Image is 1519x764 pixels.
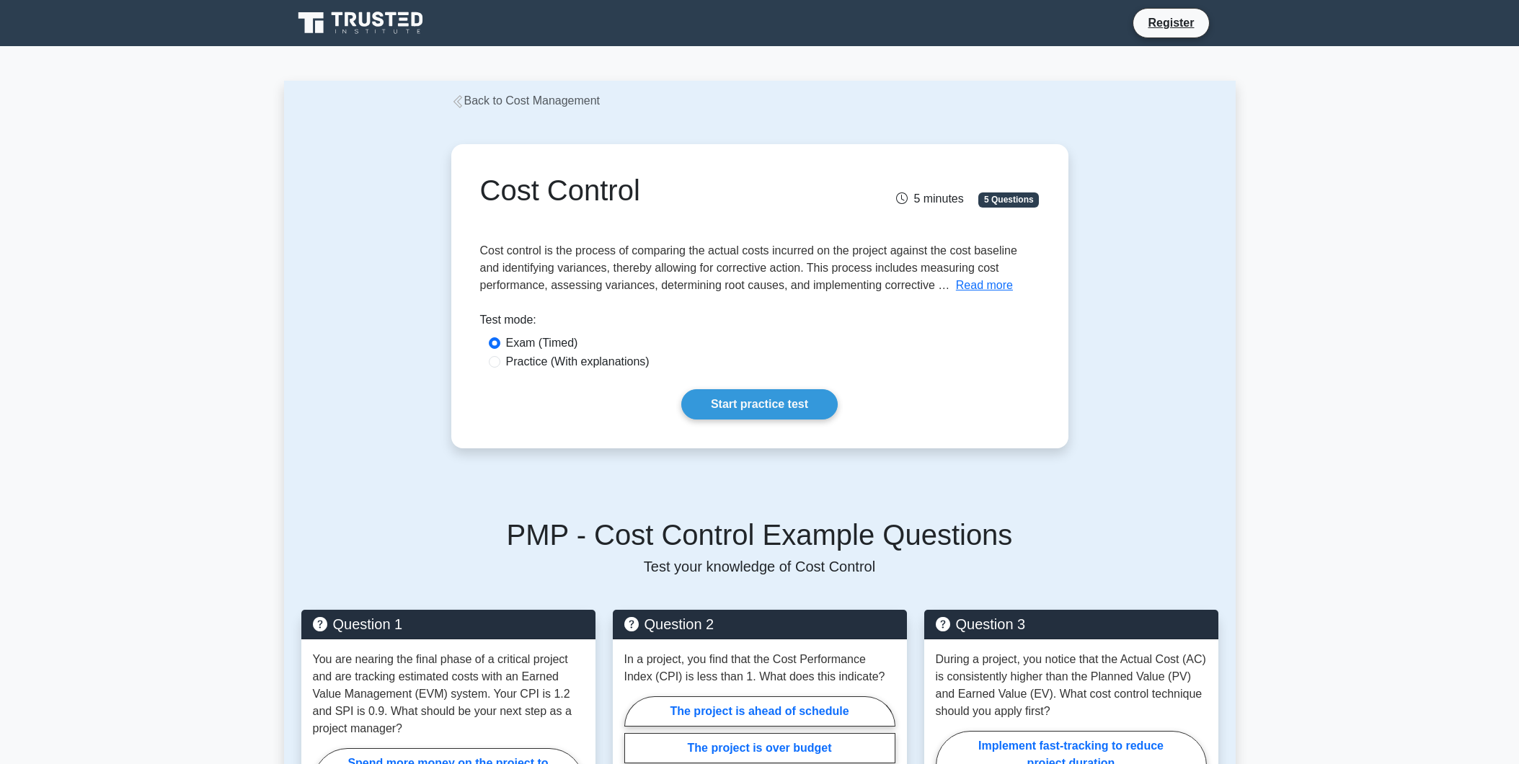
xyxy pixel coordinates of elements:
h1: Cost Control [480,173,847,208]
label: Exam (Timed) [506,334,578,352]
h5: Question 2 [624,616,895,633]
p: Test your knowledge of Cost Control [301,558,1218,575]
a: Start practice test [681,389,838,419]
h5: Question 1 [313,616,584,633]
button: Read more [956,277,1013,294]
span: 5 minutes [896,192,963,205]
a: Back to Cost Management [451,94,601,107]
span: Cost control is the process of comparing the actual costs incurred on the project against the cos... [480,244,1017,291]
p: During a project, you notice that the Actual Cost (AC) is consistently higher than the Planned Va... [936,651,1207,720]
p: You are nearing the final phase of a critical project and are tracking estimated costs with an Ea... [313,651,584,737]
div: Test mode: [480,311,1040,334]
span: 5 Questions [978,192,1039,207]
h5: Question 3 [936,616,1207,633]
label: The project is over budget [624,733,895,763]
label: Practice (With explanations) [506,353,650,370]
p: In a project, you find that the Cost Performance Index (CPI) is less than 1. What does this indic... [624,651,895,685]
a: Register [1139,14,1203,32]
h5: PMP - Cost Control Example Questions [301,518,1218,552]
label: The project is ahead of schedule [624,696,895,727]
